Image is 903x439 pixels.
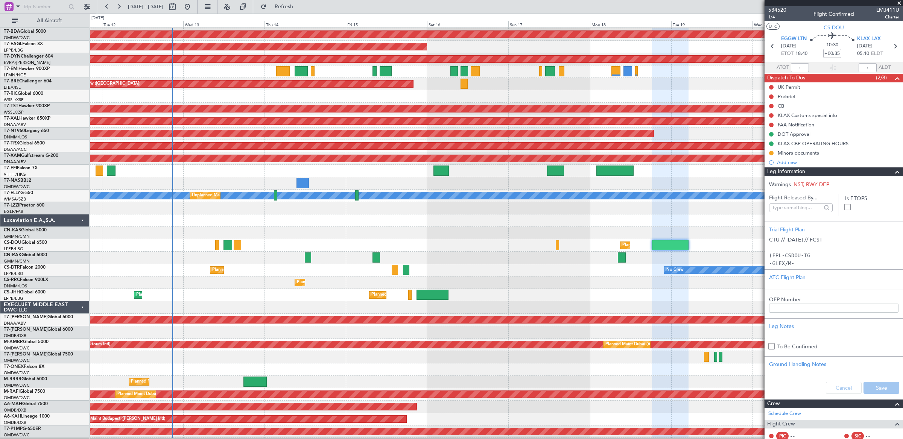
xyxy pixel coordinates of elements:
[4,109,24,115] a: WSSL/XSP
[794,181,829,188] span: NST, RWY DEP
[4,253,21,257] span: CN-RAK
[778,112,837,118] div: KLAX Customs special info
[4,370,30,376] a: OMDW/DWC
[4,172,26,177] a: VHHH/HKG
[4,159,26,165] a: DNAA/ABV
[4,203,44,208] a: T7-LZZIPraetor 600
[102,21,183,27] div: Tue 12
[769,360,898,368] div: Ground Handling Notes
[346,21,427,27] div: Fri 15
[4,315,73,319] a: T7-[PERSON_NAME]Global 6000
[265,21,346,27] div: Thu 14
[767,400,780,408] span: Crew
[824,24,844,32] span: CS-DOU
[4,178,20,183] span: T7-NAS
[605,339,680,350] div: Planned Maint Dubai (Al Maktoum Intl)
[4,365,44,369] a: T7-ONEXFalcon 8X
[778,140,848,147] div: KLAX CBP OPERATING HOURS
[772,202,821,213] input: Type something...
[4,414,50,419] a: A6-KAHLineage 1000
[4,134,27,140] a: DNMM/LOS
[4,129,25,133] span: T7-N1960
[4,54,53,59] a: T7-DYNChallenger 604
[845,194,898,202] label: Is ETOPS
[23,1,66,12] input: Trip Number
[68,413,165,425] div: Unplanned Maint Budapest ([PERSON_NAME] Intl)
[4,345,30,351] a: OMDW/DWC
[257,1,302,13] button: Refresh
[752,21,834,27] div: Wed 20
[268,4,300,9] span: Refresh
[4,42,43,46] a: T7-EAGLFalcon 8X
[766,23,780,30] button: UTC
[4,91,18,96] span: T7-RIC
[769,252,810,258] code: (FPL-CSDOU-IG
[4,166,17,170] span: T7-FFI
[4,407,26,413] a: OMDB/DXB
[4,240,21,245] span: CS-DOU
[4,321,26,326] a: DNAA/ABV
[4,178,31,183] a: T7-NASBBJ2
[767,420,795,428] span: Flight Crew
[791,63,809,72] input: --:--
[4,265,46,270] a: CS-DTRFalcon 2000
[4,184,30,190] a: OMDW/DWC
[4,427,23,431] span: T7-P1MP
[4,296,23,301] a: LFPB/LBG
[781,50,794,58] span: ETOT
[769,296,898,304] label: OFP Number
[4,365,24,369] span: T7-ONEX
[4,246,23,252] a: LFPB/LBG
[4,402,22,406] span: A6-MAH
[4,153,58,158] a: T7-XAMGulfstream G-200
[765,181,903,188] div: Warnings
[4,352,47,357] span: T7-[PERSON_NAME]
[427,21,508,27] div: Sat 16
[778,84,800,90] div: UK Permit
[769,322,898,330] div: Leg Notes
[371,289,490,301] div: Planned Maint [GEOGRAPHIC_DATA] ([GEOGRAPHIC_DATA])
[857,43,873,50] span: [DATE]
[777,159,899,166] div: Add new
[212,264,251,276] div: Planned Maint Sofia
[4,253,47,257] a: CN-RAKGlobal 6000
[50,78,140,90] div: Planned Maint Warsaw ([GEOGRAPHIC_DATA])
[4,97,24,103] a: WSSL/XSP
[4,228,47,232] a: CN-KASGlobal 5000
[666,264,684,276] div: No Crew
[778,150,819,156] div: Minors documents
[4,395,30,401] a: OMDW/DWC
[4,191,20,195] span: T7-ELLY
[590,21,671,27] div: Mon 18
[4,352,73,357] a: T7-[PERSON_NAME]Global 7500
[857,35,881,43] span: KLAX LAX
[777,343,818,351] label: To Be Confirmed
[4,377,47,381] a: M-RRRRGlobal 6000
[4,228,21,232] span: CN-KAS
[128,3,163,10] span: [DATE] - [DATE]
[4,191,33,195] a: T7-ELLYG-550
[4,427,41,431] a: T7-P1MPG-650ER
[769,260,877,274] code: -GLEX/M-SBDE2E3FGHIJ1J4J5M1M3ORVWXYZ/LB1D1
[778,93,795,100] div: Prebrief
[4,54,21,59] span: T7-DYN
[508,21,590,27] div: Sun 17
[4,104,18,108] span: T7-TST
[4,377,21,381] span: M-RRRR
[769,194,833,202] span: Flight Released By...
[4,234,30,239] a: GMMN/CMN
[4,153,21,158] span: T7-XAM
[131,376,178,387] div: Planned Maint Southend
[4,35,30,41] a: OMDW/DWC
[4,79,52,84] a: T7-BREChallenger 604
[4,72,26,78] a: LFMN/NCE
[767,167,805,176] span: Leg Information
[4,116,50,121] a: T7-XALHawker 850XP
[4,265,20,270] span: CS-DTR
[117,389,192,400] div: Planned Maint Dubai (Al Maktoum Intl)
[871,50,883,58] span: ELDT
[4,283,27,289] a: DNMM/LOS
[4,85,21,90] a: LTBA/ISL
[4,42,22,46] span: T7-EAGL
[136,289,255,301] div: Planned Maint [GEOGRAPHIC_DATA] ([GEOGRAPHIC_DATA])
